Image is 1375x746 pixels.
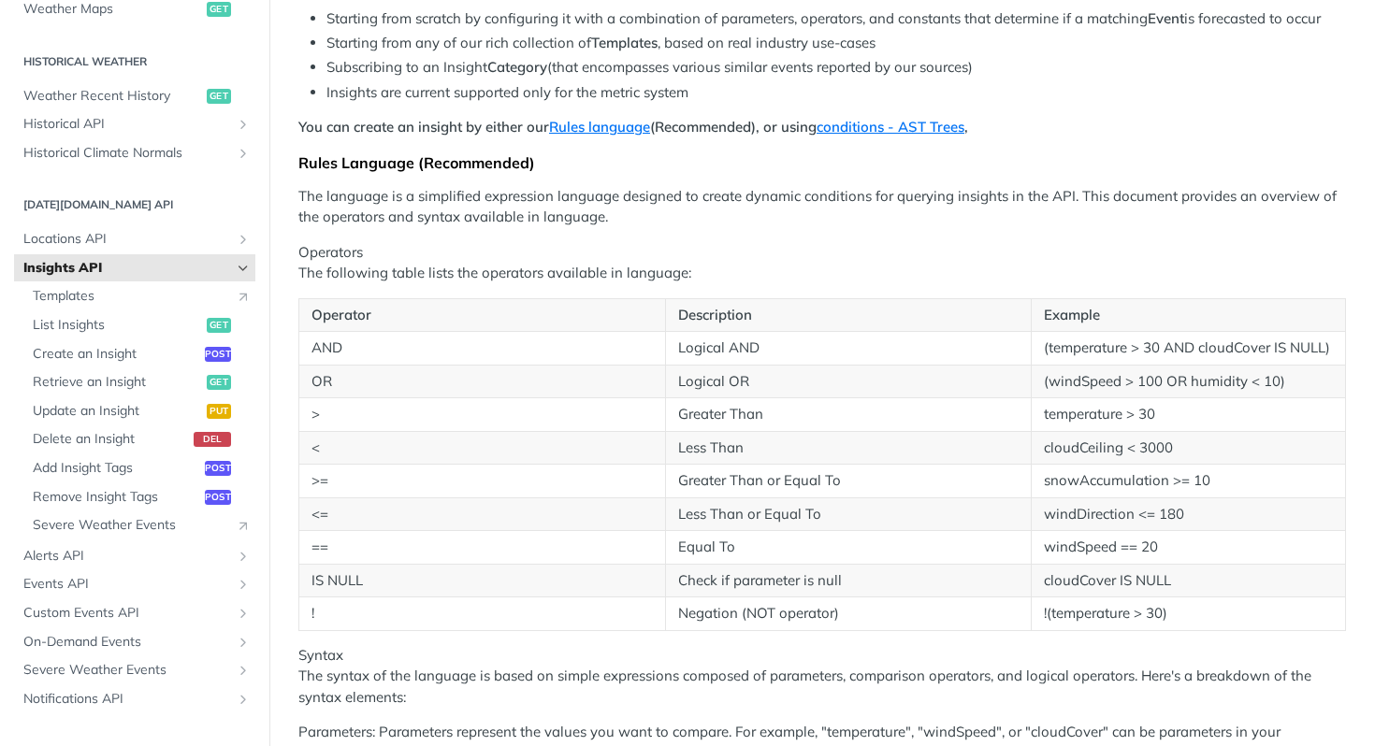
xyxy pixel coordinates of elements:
button: Show subpages for Notifications API [236,692,251,707]
span: get [207,318,231,333]
td: snowAccumulation >= 10 [1032,465,1346,498]
th: Example [1032,298,1346,332]
td: Equal To [665,531,1032,565]
a: Notifications APIShow subpages for Notifications API [14,685,255,713]
span: List Insights [33,316,202,335]
strong: Templates [591,34,658,51]
span: del [194,432,231,447]
td: AND [299,332,666,366]
h2: Historical Weather [14,53,255,70]
span: Delete an Insight [33,430,189,449]
span: get [207,2,231,17]
span: Events API [23,575,231,594]
span: Add Insight Tags [33,459,200,478]
td: Negation (NOT operator) [665,597,1032,631]
a: Delete an Insightdel [23,425,255,453]
a: Create an Insightpost [23,340,255,368]
td: !(temperature > 30) [1032,597,1346,631]
td: IS NULL [299,564,666,597]
i: Link [236,518,251,533]
button: Show subpages for Locations API [236,232,251,247]
a: Alerts APIShow subpages for Alerts API [14,542,255,570]
button: Show subpages for Alerts API [236,549,251,564]
td: (windSpeed > 100 OR humidity < 10) [1032,365,1346,398]
span: Severe Weather Events [33,516,226,535]
td: ! [299,597,666,631]
li: Subscribing to an Insight (that encompasses various similar events reported by our sources) [326,57,1346,79]
td: Logical AND [665,332,1032,366]
a: On-Demand EventsShow subpages for On-Demand Events [14,628,255,656]
a: Locations APIShow subpages for Locations API [14,225,255,253]
button: Hide subpages for Insights API [236,261,251,276]
span: post [205,490,231,505]
td: OR [299,365,666,398]
span: Notifications API [23,690,231,709]
td: >= [299,465,666,498]
span: Remove Insight Tags [33,488,200,507]
span: get [207,375,231,390]
a: Remove Insight Tagspost [23,483,255,511]
th: Operator [299,298,666,332]
span: Locations API [23,230,231,249]
strong: Event [1148,9,1184,27]
li: Insights are current supported only for the metric system [326,82,1346,104]
td: (temperature > 30 AND cloudCover IS NULL) [1032,332,1346,366]
td: < [299,431,666,465]
span: Weather Recent History [23,87,202,106]
a: List Insightsget [23,311,255,339]
a: Custom Events APIShow subpages for Custom Events API [14,599,255,627]
button: Show subpages for Historical Climate Normals [236,146,251,161]
button: Show subpages for Historical API [236,117,251,132]
span: Historical Climate Normals [23,144,231,163]
td: windDirection <= 180 [1032,497,1346,531]
span: Templates [33,287,226,306]
span: Alerts API [23,547,231,566]
span: post [205,347,231,362]
td: cloudCover IS NULL [1032,564,1346,597]
td: temperature > 30 [1032,398,1346,432]
button: Show subpages for On-Demand Events [236,635,251,650]
td: Greater Than or Equal To [665,465,1032,498]
a: Severe Weather EventsShow subpages for Severe Weather Events [14,656,255,684]
div: Rules Language (Recommended) [298,153,1346,172]
span: Custom Events API [23,604,231,623]
a: Historical APIShow subpages for Historical API [14,110,255,138]
td: Logical OR [665,365,1032,398]
td: <= [299,497,666,531]
span: get [207,89,231,104]
td: == [299,531,666,565]
span: Update an Insight [33,402,202,421]
a: Retrieve an Insightget [23,368,255,396]
h2: [DATE][DOMAIN_NAME] API [14,196,255,213]
li: Starting from scratch by configuring it with a combination of parameters, operators, and constant... [326,8,1346,30]
strong: You can create an insight by either our (Recommended), or using , [298,118,968,136]
th: Description [665,298,1032,332]
a: conditions - AST Trees [817,118,964,136]
button: Show subpages for Severe Weather Events [236,663,251,678]
button: Show subpages for Events API [236,577,251,592]
span: Insights API [23,259,231,278]
td: > [299,398,666,432]
span: Retrieve an Insight [33,373,202,392]
td: Check if parameter is null [665,564,1032,597]
a: Insights APIHide subpages for Insights API [14,254,255,282]
a: Severe Weather EventsLink [23,511,255,539]
td: Less Than or Equal To [665,497,1032,531]
td: Less Than [665,431,1032,465]
a: Events APIShow subpages for Events API [14,570,255,598]
a: Rules language [549,118,650,136]
span: Create an Insight [33,345,200,364]
a: TemplatesLink [23,282,255,310]
a: Update an Insightput [23,397,255,425]
span: post [205,461,231,476]
li: Starting from any of our rich collection of , based on real industry use-cases [326,33,1346,54]
p: Syntax The syntax of the language is based on simple expressions composed of parameters, comparis... [298,645,1346,709]
span: put [207,404,231,419]
td: cloudCeiling < 3000 [1032,431,1346,465]
button: Show subpages for Custom Events API [236,606,251,621]
td: Greater Than [665,398,1032,432]
p: Operators The following table lists the operators available in language: [298,242,1346,284]
a: Weather Recent Historyget [14,82,255,110]
a: Historical Climate NormalsShow subpages for Historical Climate Normals [14,139,255,167]
span: On-Demand Events [23,633,231,652]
